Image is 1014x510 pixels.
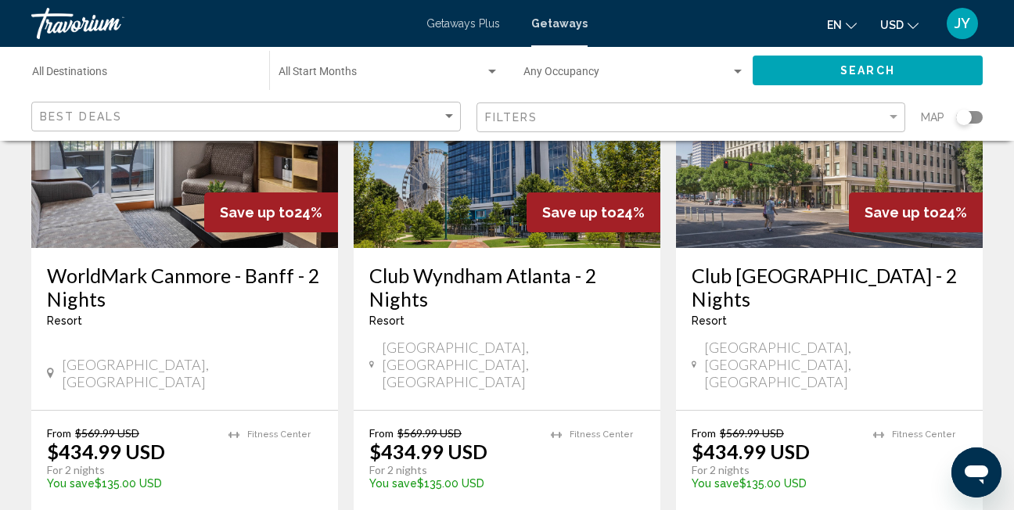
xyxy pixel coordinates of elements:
[827,13,857,36] button: Change language
[840,65,895,77] span: Search
[75,426,139,440] span: $569.99 USD
[369,463,535,477] p: For 2 nights
[692,463,858,477] p: For 2 nights
[704,339,967,390] span: [GEOGRAPHIC_DATA], [GEOGRAPHIC_DATA], [GEOGRAPHIC_DATA]
[204,192,338,232] div: 24%
[382,339,645,390] span: [GEOGRAPHIC_DATA], [GEOGRAPHIC_DATA], [GEOGRAPHIC_DATA]
[692,314,727,327] span: Resort
[47,440,165,463] p: $434.99 USD
[720,426,784,440] span: $569.99 USD
[369,440,487,463] p: $434.99 USD
[47,264,322,311] a: WorldMark Canmore - Banff - 2 Nights
[880,19,904,31] span: USD
[397,426,462,440] span: $569.99 USD
[47,477,213,490] p: $135.00 USD
[951,447,1001,497] iframe: Button to launch messaging window
[369,477,417,490] span: You save
[47,477,95,490] span: You save
[892,429,955,440] span: Fitness Center
[47,314,82,327] span: Resort
[40,110,122,123] span: Best Deals
[942,7,983,40] button: User Menu
[531,17,588,30] a: Getaways
[47,426,71,440] span: From
[880,13,919,36] button: Change currency
[692,440,810,463] p: $434.99 USD
[47,463,213,477] p: For 2 nights
[570,429,633,440] span: Fitness Center
[31,8,411,39] a: Travorium
[692,477,739,490] span: You save
[40,110,456,124] mat-select: Sort by
[369,426,394,440] span: From
[369,264,645,311] a: Club Wyndham Atlanta - 2 Nights
[527,192,660,232] div: 24%
[247,429,311,440] span: Fitness Center
[692,264,967,311] a: Club [GEOGRAPHIC_DATA] - 2 Nights
[369,477,535,490] p: $135.00 USD
[62,356,322,390] span: [GEOGRAPHIC_DATA], [GEOGRAPHIC_DATA]
[753,56,983,84] button: Search
[849,192,983,232] div: 24%
[865,204,939,221] span: Save up to
[921,106,944,128] span: Map
[692,426,716,440] span: From
[485,111,538,124] span: Filters
[955,16,970,31] span: JY
[542,204,617,221] span: Save up to
[220,204,294,221] span: Save up to
[476,102,906,134] button: Filter
[426,17,500,30] a: Getaways Plus
[827,19,842,31] span: en
[692,477,858,490] p: $135.00 USD
[369,314,405,327] span: Resort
